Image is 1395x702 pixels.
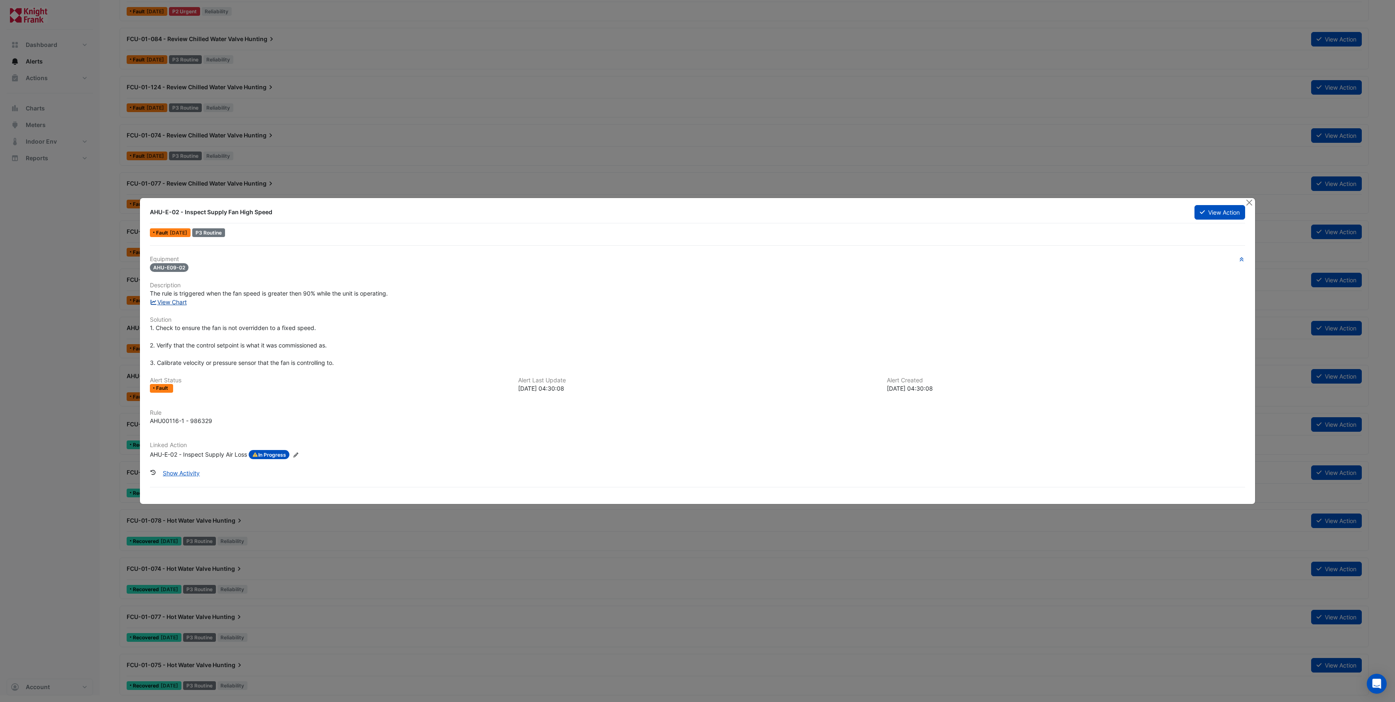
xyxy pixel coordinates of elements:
[150,256,1245,263] h6: Equipment
[518,384,876,393] div: [DATE] 04:30:08
[249,450,289,459] span: In Progress
[150,290,388,297] span: The rule is triggered when the fan speed is greater then 90% while the unit is operating.
[887,384,1245,393] div: [DATE] 04:30:08
[150,409,1245,416] h6: Rule
[150,416,212,425] div: AHU00116-1 - 986329
[150,450,247,459] div: AHU-E-02 - Inspect Supply Air Loss
[192,228,225,237] div: P3 Routine
[1194,205,1245,220] button: View Action
[1367,674,1387,694] div: Open Intercom Messenger
[150,298,187,306] a: View Chart
[156,230,170,235] span: Fault
[150,282,1245,289] h6: Description
[170,230,187,236] span: Fri 15-Aug-2025 04:30 BST
[150,442,1245,449] h6: Linked Action
[1245,198,1253,207] button: Close
[293,452,299,458] fa-icon: Edit Linked Action
[150,208,1185,216] div: AHU-E-02 - Inspect Supply Fan High Speed
[157,466,205,480] button: Show Activity
[518,377,876,384] h6: Alert Last Update
[156,386,170,391] span: Fault
[150,316,1245,323] h6: Solution
[887,377,1245,384] h6: Alert Created
[150,263,188,272] span: AHU-E09-02
[150,377,508,384] h6: Alert Status
[150,324,334,366] span: 1. Check to ensure the fan is not overridden to a fixed speed. 2. Verify that the control setpoin...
